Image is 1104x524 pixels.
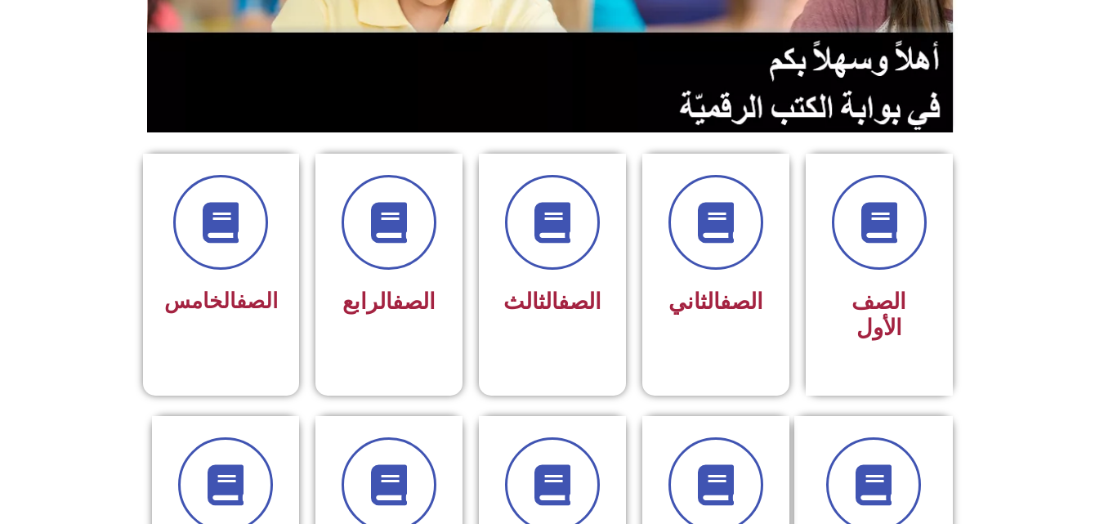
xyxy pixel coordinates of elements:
span: الرابع [342,289,436,315]
a: الصف [392,289,436,315]
a: الصف [236,289,278,313]
span: الثاني [668,289,763,315]
a: الصف [720,289,763,315]
span: الصف الأول [851,289,906,341]
span: الثالث [503,289,601,315]
span: الخامس [164,289,278,313]
a: الصف [558,289,601,315]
